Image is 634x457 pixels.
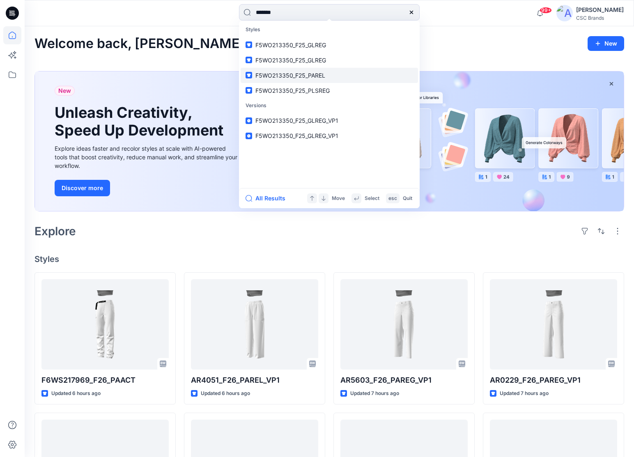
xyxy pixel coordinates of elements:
span: F5WO213350_F25_GLREG [255,57,326,64]
h1: Unleash Creativity, Speed Up Development [55,104,227,139]
div: CSC Brands [576,15,624,21]
img: avatar [556,5,573,21]
a: F5WO213350_F25_GLREG_VP1 [241,128,418,143]
p: F6WS217969_F26_PAACT [41,374,169,386]
p: Move [332,194,345,203]
p: Styles [241,22,418,37]
p: Updated 6 hours ago [201,389,250,398]
div: Explore ideas faster and recolor styles at scale with AI-powered tools that boost creativity, red... [55,144,239,170]
p: Updated 6 hours ago [51,389,101,398]
p: Updated 7 hours ago [350,389,399,398]
p: AR0229_F26_PAREG_VP1 [490,374,617,386]
p: AR4051_F26_PAREL_VP1 [191,374,318,386]
span: F5WO213350_F25_GLREG_VP1 [255,132,338,139]
span: New [58,86,71,96]
button: New [588,36,624,51]
a: F6WS217969_F26_PAACT [41,279,169,370]
button: All Results [246,193,291,203]
p: esc [388,194,397,203]
span: F5WO213350_F25_GLREG_VP1 [255,117,338,124]
span: F5WO213350_F25_PLSREG [255,87,330,94]
p: Updated 7 hours ago [500,389,549,398]
a: AR4051_F26_PAREL_VP1 [191,279,318,370]
span: F5WO213350_F25_GLREG [255,41,326,48]
a: F5WO213350_F25_PLSREG [241,83,418,98]
a: F5WO213350_F25_GLREG [241,37,418,53]
p: AR5603_F26_PAREG_VP1 [340,374,468,386]
a: AR5603_F26_PAREG_VP1 [340,279,468,370]
a: F5WO213350_F25_PAREL [241,68,418,83]
h2: Welcome back, [PERSON_NAME] [34,36,244,51]
h4: Styles [34,254,624,264]
div: [PERSON_NAME] [576,5,624,15]
button: Discover more [55,180,110,196]
a: F5WO213350_F25_GLREG [241,53,418,68]
p: Quit [403,194,412,203]
h2: Explore [34,225,76,238]
p: Versions [241,98,418,113]
span: 99+ [540,7,552,14]
a: F5WO213350_F25_GLREG_VP1 [241,113,418,128]
p: Select [365,194,379,203]
span: F5WO213350_F25_PAREL [255,72,325,79]
a: Discover more [55,180,239,196]
a: AR0229_F26_PAREG_VP1 [490,279,617,370]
